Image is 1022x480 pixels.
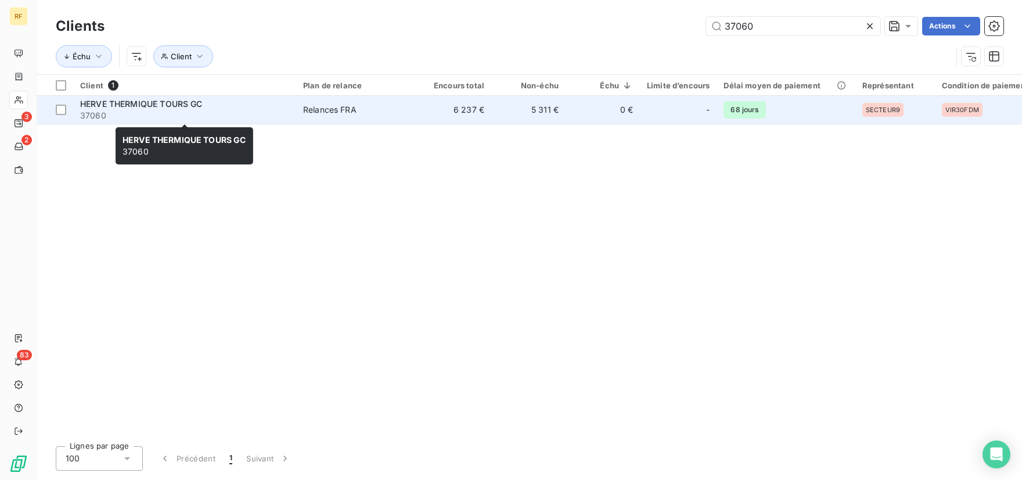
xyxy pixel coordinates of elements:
[21,135,32,145] span: 2
[724,101,765,119] span: 68 jours
[56,45,112,67] button: Échu
[945,106,979,113] span: VIR30FDM
[706,17,880,35] input: Rechercher
[303,81,410,90] div: Plan de relance
[153,45,213,67] button: Client
[9,137,27,156] a: 2
[424,81,484,90] div: Encours total
[983,440,1010,468] div: Open Intercom Messenger
[9,454,28,473] img: Logo LeanPay
[222,446,239,471] button: 1
[108,80,118,91] span: 1
[491,96,566,124] td: 5 311 €
[123,135,246,156] span: 37060
[647,81,710,90] div: Limite d’encours
[9,114,27,132] a: 3
[123,135,246,145] span: HERVE THERMIQUE TOURS GC
[80,110,289,121] span: 37060
[239,446,298,471] button: Suivant
[866,106,900,113] span: SECTEUR9
[80,99,203,109] span: HERVE THERMIQUE TOURS GC
[922,17,980,35] button: Actions
[152,446,222,471] button: Précédent
[73,52,91,61] span: Échu
[303,104,357,116] div: Relances FRA
[21,112,32,122] span: 3
[498,81,559,90] div: Non-échu
[724,81,848,90] div: Délai moyen de paiement
[17,350,32,360] span: 83
[566,96,640,124] td: 0 €
[573,81,633,90] div: Échu
[66,453,80,464] span: 100
[56,16,105,37] h3: Clients
[417,96,491,124] td: 6 237 €
[706,104,710,116] span: -
[862,81,928,90] div: Représentant
[229,453,232,464] span: 1
[9,7,28,26] div: RF
[80,81,103,90] span: Client
[171,52,192,61] span: Client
